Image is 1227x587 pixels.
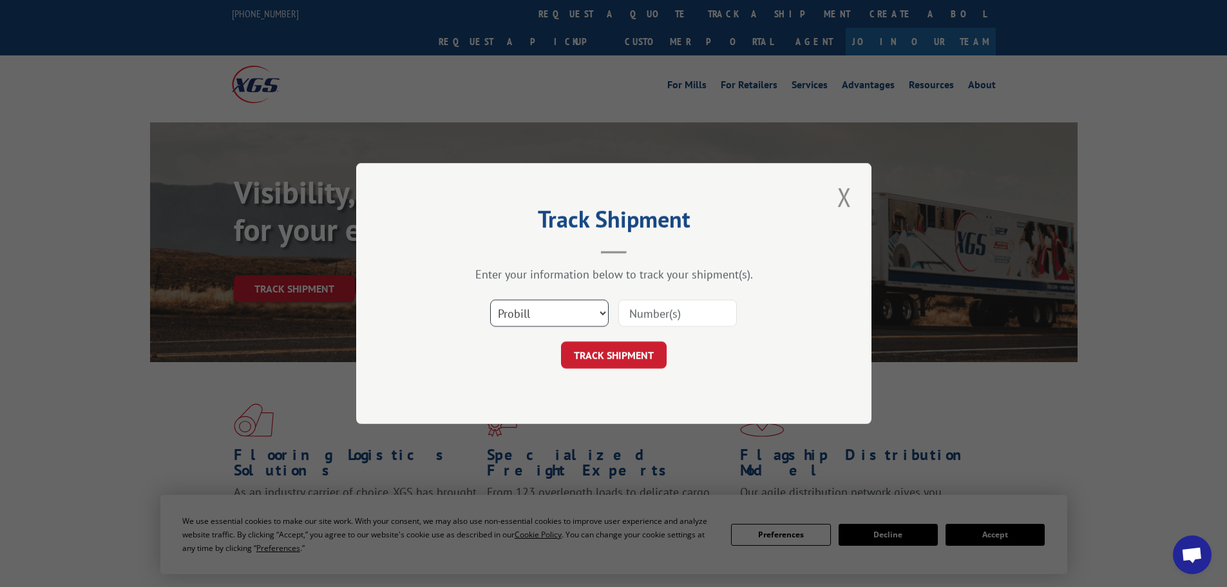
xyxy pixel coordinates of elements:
[561,342,667,369] button: TRACK SHIPMENT
[833,179,855,215] button: Close modal
[1173,535,1212,574] a: Open chat
[421,210,807,235] h2: Track Shipment
[618,300,737,327] input: Number(s)
[421,267,807,282] div: Enter your information below to track your shipment(s).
